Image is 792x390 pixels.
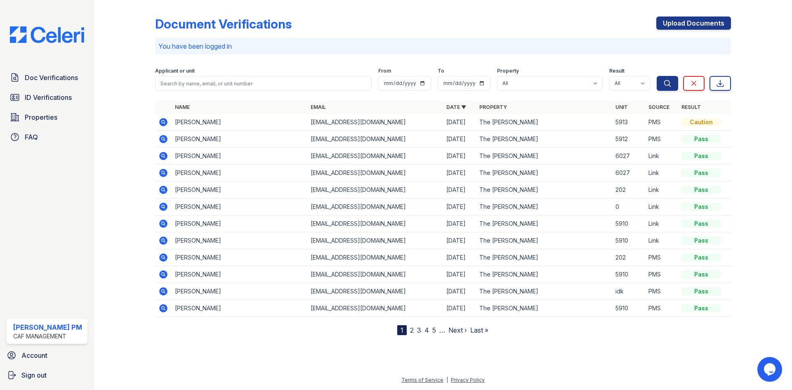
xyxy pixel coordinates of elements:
td: Link [645,165,678,182]
a: Upload Documents [656,17,731,30]
td: 0 [612,199,645,215]
span: Sign out [21,370,47,380]
td: [PERSON_NAME] [172,131,307,148]
td: Link [645,199,678,215]
label: Applicant or unit [155,68,195,74]
p: You have been logged in [158,41,728,51]
div: | [446,377,448,383]
td: [PERSON_NAME] [172,249,307,266]
td: 202 [612,182,645,199]
td: [DATE] [443,266,476,283]
td: PMS [645,114,678,131]
div: Caution [681,118,721,126]
td: [EMAIL_ADDRESS][DOMAIN_NAME] [307,165,443,182]
td: The [PERSON_NAME] [476,165,612,182]
a: Sign out [3,367,91,383]
td: Link [645,215,678,232]
td: 5912 [612,131,645,148]
a: Email [311,104,326,110]
td: PMS [645,266,678,283]
span: Doc Verifications [25,73,78,83]
td: [PERSON_NAME] [172,148,307,165]
td: [DATE] [443,131,476,148]
td: PMS [645,283,678,300]
a: Name [175,104,190,110]
td: The [PERSON_NAME] [476,114,612,131]
td: [PERSON_NAME] [172,232,307,249]
td: [DATE] [443,165,476,182]
td: [EMAIL_ADDRESS][DOMAIN_NAME] [307,215,443,232]
a: Unit [615,104,628,110]
a: Terms of Service [401,377,443,383]
a: Result [681,104,701,110]
td: PMS [645,131,678,148]
td: Link [645,232,678,249]
td: [EMAIL_ADDRESS][DOMAIN_NAME] [307,232,443,249]
td: [EMAIL_ADDRESS][DOMAIN_NAME] [307,249,443,266]
div: Pass [681,186,721,194]
td: [EMAIL_ADDRESS][DOMAIN_NAME] [307,283,443,300]
td: [EMAIL_ADDRESS][DOMAIN_NAME] [307,182,443,199]
td: The [PERSON_NAME] [476,232,612,249]
td: 5910 [612,300,645,317]
td: [DATE] [443,232,476,249]
div: Document Verifications [155,17,292,31]
td: [DATE] [443,148,476,165]
td: [PERSON_NAME] [172,182,307,199]
td: [EMAIL_ADDRESS][DOMAIN_NAME] [307,114,443,131]
span: FAQ [25,132,38,142]
td: [EMAIL_ADDRESS][DOMAIN_NAME] [307,199,443,215]
td: PMS [645,300,678,317]
a: Account [3,347,91,364]
a: 3 [417,326,421,334]
div: Pass [681,287,721,295]
div: Pass [681,152,721,160]
td: [DATE] [443,199,476,215]
td: 5913 [612,114,645,131]
td: [PERSON_NAME] [172,165,307,182]
a: Properties [7,109,87,125]
iframe: chat widget [757,357,784,382]
a: Property [479,104,507,110]
td: The [PERSON_NAME] [476,215,612,232]
div: Pass [681,253,721,262]
div: CAF Management [13,332,82,340]
td: 6027 [612,148,645,165]
td: PMS [645,249,678,266]
td: [DATE] [443,300,476,317]
span: ID Verifications [25,92,72,102]
td: [PERSON_NAME] [172,199,307,215]
td: [DATE] [443,249,476,266]
td: [DATE] [443,283,476,300]
a: 5 [432,326,436,334]
td: idk [612,283,645,300]
input: Search by name, email, or unit number [155,76,372,91]
td: 5910 [612,232,645,249]
td: [DATE] [443,114,476,131]
label: From [378,68,391,74]
a: Doc Verifications [7,69,87,86]
a: Last » [470,326,488,334]
label: Property [497,68,519,74]
td: [EMAIL_ADDRESS][DOMAIN_NAME] [307,131,443,148]
div: Pass [681,236,721,245]
label: To [438,68,444,74]
td: [PERSON_NAME] [172,300,307,317]
div: Pass [681,169,721,177]
td: 5910 [612,266,645,283]
td: [EMAIL_ADDRESS][DOMAIN_NAME] [307,266,443,283]
span: Properties [25,112,57,122]
label: Result [609,68,625,74]
td: The [PERSON_NAME] [476,199,612,215]
div: Pass [681,203,721,211]
span: … [439,325,445,335]
a: 2 [410,326,414,334]
div: Pass [681,220,721,228]
div: Pass [681,304,721,312]
a: Source [648,104,669,110]
td: 5910 [612,215,645,232]
td: [PERSON_NAME] [172,266,307,283]
a: ID Verifications [7,89,87,106]
td: The [PERSON_NAME] [476,249,612,266]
